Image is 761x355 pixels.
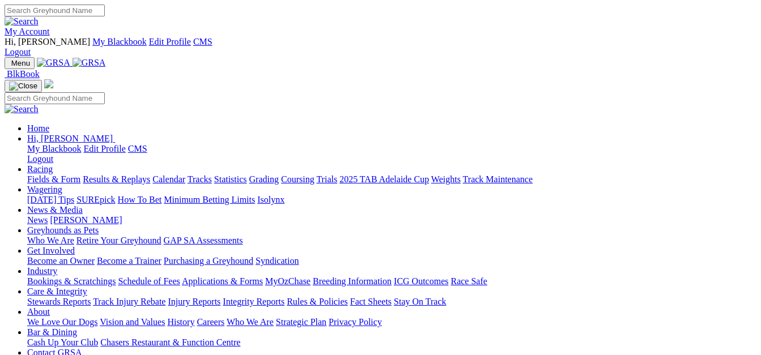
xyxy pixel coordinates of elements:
[83,174,150,184] a: Results & Replays
[182,276,263,286] a: Applications & Forms
[5,47,31,57] a: Logout
[149,37,191,46] a: Edit Profile
[11,59,30,67] span: Menu
[188,174,212,184] a: Tracks
[27,154,53,164] a: Logout
[27,134,113,143] span: Hi, [PERSON_NAME]
[27,205,83,215] a: News & Media
[164,256,253,266] a: Purchasing a Greyhound
[265,276,311,286] a: MyOzChase
[27,317,97,327] a: We Love Our Dogs
[27,144,82,153] a: My Blackbook
[329,317,382,327] a: Privacy Policy
[316,174,337,184] a: Trials
[84,144,126,153] a: Edit Profile
[5,5,105,16] input: Search
[118,276,180,286] a: Schedule of Fees
[73,58,106,68] img: GRSA
[37,58,70,68] img: GRSA
[394,276,448,286] a: ICG Outcomes
[394,297,446,306] a: Stay On Track
[197,317,224,327] a: Careers
[193,37,212,46] a: CMS
[76,236,161,245] a: Retire Your Greyhound
[92,37,147,46] a: My Blackbook
[27,215,756,225] div: News & Media
[76,195,115,204] a: SUREpick
[118,195,162,204] a: How To Bet
[5,16,39,27] img: Search
[128,144,147,153] a: CMS
[7,69,40,79] span: BlkBook
[100,317,165,327] a: Vision and Values
[5,37,756,57] div: My Account
[93,297,165,306] a: Track Injury Rebate
[5,37,90,46] span: Hi, [PERSON_NAME]
[27,195,74,204] a: [DATE] Tips
[27,266,57,276] a: Industry
[27,185,62,194] a: Wagering
[9,82,37,91] img: Close
[27,317,756,327] div: About
[27,307,50,316] a: About
[27,297,756,307] div: Care & Integrity
[5,57,35,69] button: Toggle navigation
[350,297,392,306] a: Fact Sheets
[100,337,240,347] a: Chasers Restaurant & Function Centre
[27,225,99,235] a: Greyhounds as Pets
[152,174,185,184] a: Calendar
[168,297,220,306] a: Injury Reports
[27,256,95,266] a: Become an Owner
[276,317,326,327] a: Strategic Plan
[27,134,115,143] a: Hi, [PERSON_NAME]
[281,174,314,184] a: Coursing
[27,256,756,266] div: Get Involved
[27,337,98,347] a: Cash Up Your Club
[5,92,105,104] input: Search
[27,164,53,174] a: Racing
[450,276,487,286] a: Race Safe
[27,337,756,348] div: Bar & Dining
[27,215,48,225] a: News
[287,297,348,306] a: Rules & Policies
[339,174,429,184] a: 2025 TAB Adelaide Cup
[27,195,756,205] div: Wagering
[27,236,74,245] a: Who We Are
[27,286,87,296] a: Care & Integrity
[249,174,279,184] a: Grading
[27,246,75,255] a: Get Involved
[223,297,284,306] a: Integrity Reports
[27,276,116,286] a: Bookings & Scratchings
[27,174,80,184] a: Fields & Form
[167,317,194,327] a: History
[27,297,91,306] a: Stewards Reports
[27,144,756,164] div: Hi, [PERSON_NAME]
[5,104,39,114] img: Search
[313,276,392,286] a: Breeding Information
[27,123,49,133] a: Home
[257,195,284,204] a: Isolynx
[5,80,42,92] button: Toggle navigation
[256,256,299,266] a: Syndication
[27,276,756,286] div: Industry
[27,236,756,246] div: Greyhounds as Pets
[164,236,243,245] a: GAP SA Assessments
[227,317,274,327] a: Who We Are
[5,69,40,79] a: BlkBook
[214,174,247,184] a: Statistics
[431,174,461,184] a: Weights
[5,27,50,36] a: My Account
[44,79,53,88] img: logo-grsa-white.png
[27,327,77,337] a: Bar & Dining
[27,174,756,185] div: Racing
[97,256,161,266] a: Become a Trainer
[463,174,533,184] a: Track Maintenance
[50,215,122,225] a: [PERSON_NAME]
[164,195,255,204] a: Minimum Betting Limits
